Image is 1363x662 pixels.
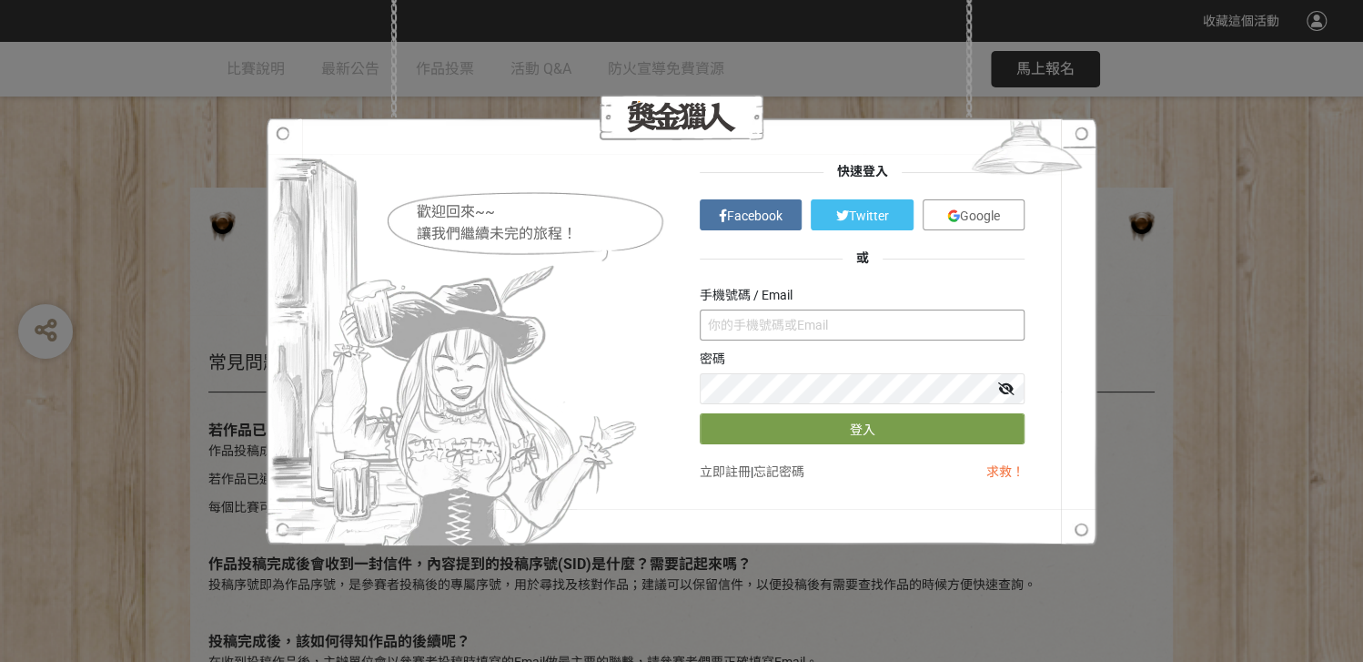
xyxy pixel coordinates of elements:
img: icon_google.e274bc9.svg [947,209,960,222]
div: 讓我們繼續未完的旅程！ [417,223,666,245]
a: 立即註冊 [700,464,751,479]
div: 歡迎回來~~ [417,201,666,223]
label: 手機號碼 / Email [700,286,793,305]
span: 快速登入 [823,164,902,178]
img: Hostess [266,117,643,545]
label: 密碼 [700,350,725,369]
input: 你的手機號碼或Email [700,310,1025,341]
img: Light [956,117,1097,186]
span: Facebook [727,209,782,223]
span: 或 [843,250,883,265]
span: | [751,464,753,479]
span: Google [960,209,1000,223]
button: 登入 [700,413,1025,444]
a: 忘記密碼 [753,464,804,479]
span: Twitter [848,209,888,223]
a: 求救！ [986,464,1025,479]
